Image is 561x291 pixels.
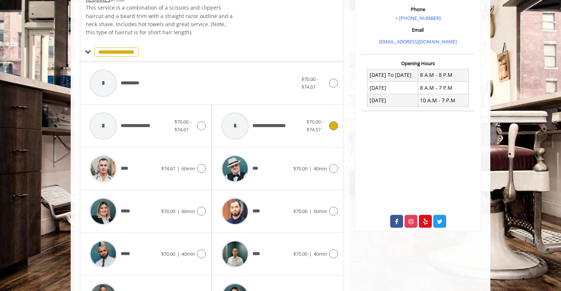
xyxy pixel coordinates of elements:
td: 10 A.M - 7 P.M [418,94,469,107]
span: 60min [314,208,327,214]
span: 40min [314,251,327,257]
td: 8 A.M - 7 P.M [418,82,469,94]
h3: Opening Hours [361,61,474,66]
span: $70.00 [293,251,307,257]
td: [DATE] [367,94,418,107]
td: [DATE] To [DATE] [367,69,418,81]
span: | [309,251,312,257]
span: $70.00 - $74.67 [174,118,191,133]
span: 40min [314,165,327,172]
span: 40min [181,251,195,257]
h3: Phone [363,7,473,12]
td: 8 A.M - 8 P.M [418,69,469,81]
span: $70.00 - $74.67 [301,76,318,90]
h3: Email [363,27,473,32]
span: | [309,165,312,172]
span: $70.00 [293,165,307,172]
a: [EMAIL_ADDRESS][DOMAIN_NAME] [379,38,457,45]
span: $74.67 [161,165,175,172]
span: $70.00 [161,208,175,214]
span: 60min [181,165,195,172]
span: | [177,165,180,172]
span: | [309,208,312,214]
span: | [177,208,180,214]
span: $70.00 [161,251,175,257]
a: + [PHONE_NUMBER] [395,15,441,21]
td: [DATE] [367,82,418,94]
span: $70.00 [293,208,307,214]
span: 60min [181,208,195,214]
span: $70.00 - $74.57 [307,118,323,133]
span: | [177,251,180,257]
p: This service is a combination of a scissors and clippers haircut and a beard trim with a straight... [86,4,234,37]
